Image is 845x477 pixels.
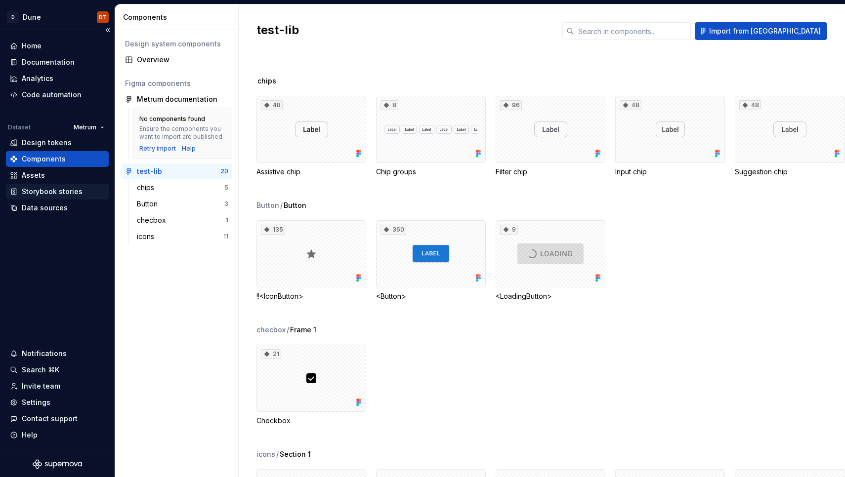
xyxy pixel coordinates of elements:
[137,215,170,225] div: checbox
[182,145,196,153] a: Help
[133,196,232,212] a: Button3
[6,427,109,443] button: Help
[137,183,158,193] div: chips
[137,166,162,176] div: test-lib
[2,6,113,28] button: DDuneDT
[261,349,281,359] div: 21
[284,200,306,210] span: Button
[6,346,109,361] button: Notifications
[735,96,845,177] div: 48Suggestion chip
[500,225,518,235] div: 9
[6,135,109,151] a: Design tokens
[99,13,107,21] div: DT
[261,225,285,235] div: 135
[376,167,486,177] div: Chip groups
[290,325,316,335] span: Frame 1
[287,325,289,335] span: /
[137,232,158,241] div: icons
[8,123,31,131] div: Dataset
[125,79,228,88] div: Figma components
[257,76,276,86] span: chips
[6,411,109,427] button: Contact support
[22,90,82,100] div: Code automation
[6,362,109,378] button: Search ⌘K
[261,100,283,110] div: 48
[376,220,486,301] div: 360<Button>
[496,220,605,301] div: 9<LoadingButton>
[380,100,398,110] div: 8
[133,229,232,244] a: icons11
[101,23,115,37] button: Collapse sidebar
[121,163,232,179] a: test-lib20
[133,180,232,196] a: chips5
[376,291,486,301] div: <Button>
[137,55,228,65] div: Overview
[256,167,366,177] div: Assistive chip
[496,291,605,301] div: <LoadingButton>
[256,96,366,177] div: 48Assistive chip
[139,115,205,123] div: No components found
[496,96,605,177] div: 96Filter chip
[22,381,60,391] div: Invite team
[6,200,109,216] a: Data sources
[695,22,827,40] button: Import from [GEOGRAPHIC_DATA]
[226,216,228,224] div: 1
[121,91,232,107] a: Metrum documentation
[22,187,83,197] div: Storybook stories
[280,449,311,459] span: Section 1
[500,100,522,110] div: 96
[137,94,217,104] div: Metrum documentation
[133,212,232,228] a: checbox1
[33,459,82,469] svg: Supernova Logo
[256,200,279,210] div: Button
[22,365,59,375] div: Search ⌘K
[121,52,232,68] a: Overview
[22,41,42,51] div: Home
[256,345,366,426] div: 21Checkbox
[22,57,75,67] div: Documentation
[376,96,486,177] div: 8Chip groups
[220,167,228,175] div: 20
[6,71,109,86] a: Analytics
[574,22,691,40] input: Search in components...
[735,167,845,177] div: Suggestion chip
[615,167,725,177] div: Input chip
[6,184,109,199] a: Storybook stories
[256,291,366,301] div: !!<IconButton>
[22,170,45,180] div: Assets
[123,12,234,22] div: Components
[22,414,78,424] div: Contact support
[6,378,109,394] a: Invite team
[6,54,109,70] a: Documentation
[256,449,275,459] div: icons
[22,430,38,440] div: Help
[6,87,109,103] a: Code automation
[496,167,605,177] div: Filter chip
[615,96,725,177] div: 48Input chip
[74,123,96,131] span: Metrum
[137,199,162,209] div: Button
[224,184,228,192] div: 5
[224,200,228,208] div: 3
[22,154,66,164] div: Components
[223,233,228,240] div: 11
[6,151,109,167] a: Components
[280,200,283,210] span: /
[256,416,366,426] div: Checkbox
[23,12,41,22] div: Dune
[125,39,228,49] div: Design system components
[7,11,19,23] div: D
[276,449,279,459] span: /
[256,325,286,335] div: checbox
[139,145,176,153] button: Retry import
[139,125,226,141] div: Ensure the components you want to import are published.
[22,349,67,358] div: Notifications
[6,395,109,410] a: Settings
[256,22,550,38] h2: test-lib
[22,74,53,83] div: Analytics
[6,167,109,183] a: Assets
[709,26,821,36] span: Import from [GEOGRAPHIC_DATA]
